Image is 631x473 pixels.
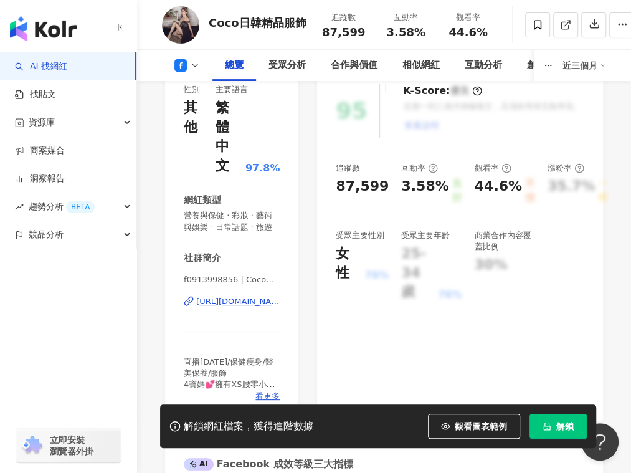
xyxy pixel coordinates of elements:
button: 解鎖 [529,414,587,439]
div: 互動率 [401,163,438,174]
span: f0913998856 | Coco日韓精品服飾 | f0913998856 [184,274,280,285]
div: 受眾主要年齡 [401,230,450,241]
a: 商案媒合 [15,145,65,157]
div: 主要語言 [216,84,248,95]
div: 受眾主要性別 [336,230,384,241]
div: 觀看率 [475,163,511,174]
div: 總覽 [225,58,244,73]
div: 創作內容分析 [527,58,583,73]
div: AI [184,458,214,471]
button: 觀看圖表範例 [428,414,520,439]
div: 44.6% [475,177,522,205]
div: K-Score : [403,84,482,98]
div: 解鎖網紅檔案，獲得進階數據 [184,420,313,433]
span: rise [15,203,24,211]
a: [URL][DOMAIN_NAME] [184,296,280,307]
span: lock [543,422,551,431]
div: 追蹤數 [320,11,368,24]
span: 觀看圖表範例 [455,421,507,431]
span: 立即安裝 瀏覽器外掛 [50,434,93,457]
div: BETA [66,201,95,213]
img: KOL Avatar [162,6,199,44]
div: 漲粉率 [548,163,584,174]
span: 3.58% [386,26,425,39]
span: 資源庫 [29,108,55,136]
div: [URL][DOMAIN_NAME] [196,296,280,307]
div: 互動分析 [465,58,502,73]
div: 近三個月 [562,55,606,75]
div: 合作與價值 [331,58,377,73]
div: 追蹤數 [336,163,360,174]
div: 其他 [184,98,203,137]
a: 洞察報告 [15,173,65,185]
span: 競品分析 [29,221,64,249]
span: 看更多 [255,391,280,402]
span: 解鎖 [556,421,574,431]
div: 商業合作內容覆蓋比例 [475,230,535,252]
span: 97.8% [245,161,280,175]
div: 性別 [184,84,200,95]
span: 營養與保健 · 彩妝 · 藝術與娛樂 · 日常話題 · 旅遊 [184,210,280,232]
div: 網紅類型 [184,194,221,207]
a: chrome extension立即安裝 瀏覽器外掛 [16,429,121,462]
div: 87,599 [336,177,389,196]
span: 趨勢分析 [29,193,95,221]
div: 互動率 [382,11,430,24]
div: 繁體中文 [216,98,242,175]
img: chrome extension [20,436,44,456]
div: Coco日韓精品服飾 [209,15,306,31]
div: 3.58% [401,177,448,205]
span: 44.6% [448,26,487,39]
div: 女性 [336,244,362,283]
div: 觀看率 [445,11,492,24]
div: 相似網紅 [402,58,440,73]
a: searchAI 找網紅 [15,60,67,73]
img: logo [10,16,77,41]
div: 受眾分析 [268,58,306,73]
div: 社群簡介 [184,252,221,265]
a: 找貼文 [15,88,56,101]
div: Facebook 成效等級三大指標 [184,457,353,471]
span: 87,599 [322,26,365,39]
